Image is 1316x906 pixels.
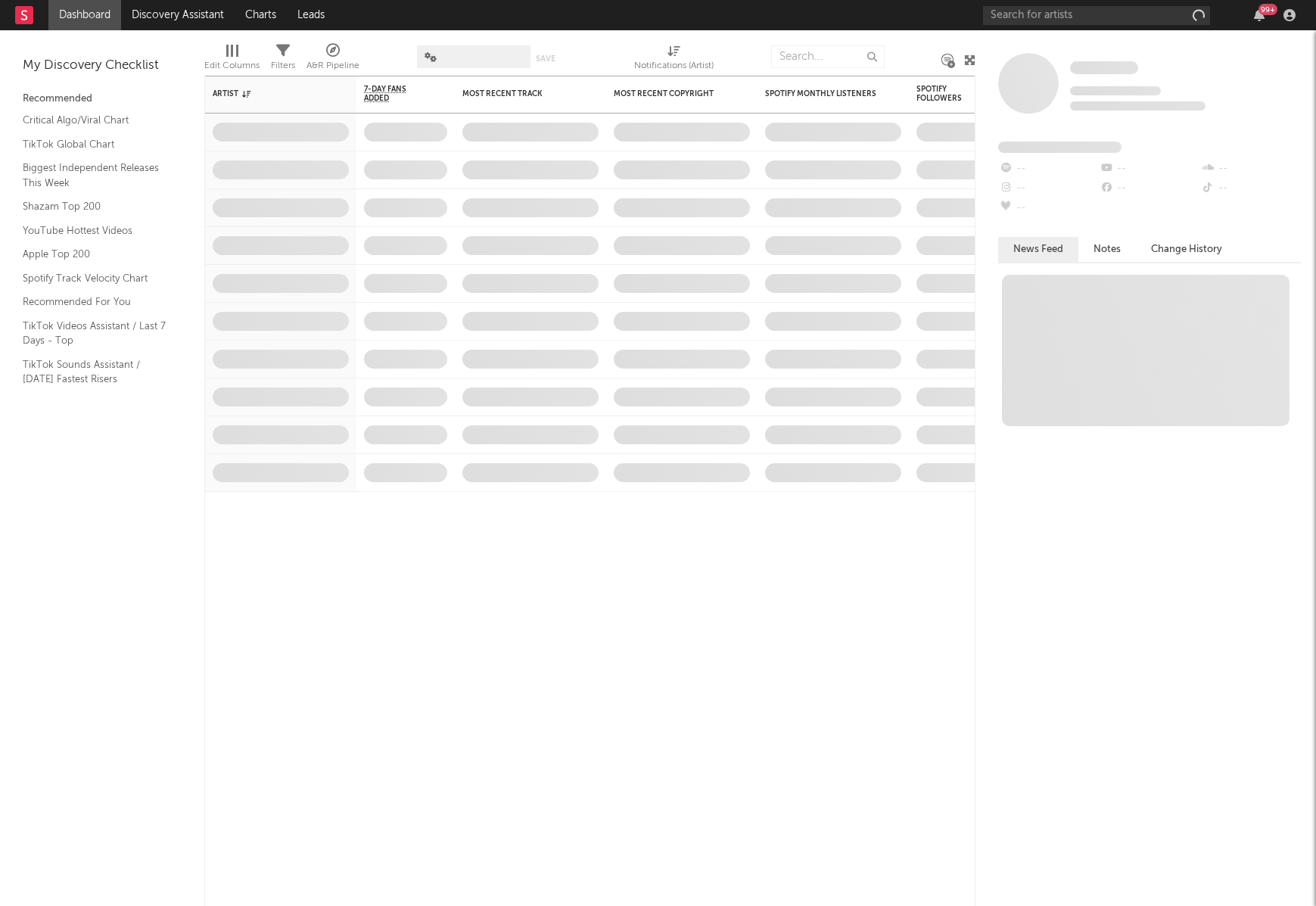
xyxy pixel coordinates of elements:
[983,6,1210,25] input: Search for artists
[1099,159,1199,179] div: --
[1200,159,1301,179] div: --
[1136,237,1237,262] button: Change History
[1254,9,1265,21] button: 99+
[23,112,166,129] a: Critical Algo/Viral Chart
[1200,179,1301,198] div: --
[1099,179,1199,198] div: --
[634,38,714,82] div: Notifications (Artist)
[536,54,555,63] button: Save
[23,136,166,153] a: TikTok Global Chart
[306,38,359,82] div: A&R Pipeline
[23,246,166,263] a: Apple Top 200
[916,85,969,103] div: Spotify Followers
[23,198,166,215] a: Shazam Top 200
[998,179,1099,198] div: --
[998,198,1099,218] div: --
[364,85,425,103] span: 7-Day Fans Added
[23,270,166,287] a: Spotify Track Velocity Chart
[462,89,576,98] div: Most Recent Track
[23,318,166,349] a: TikTok Videos Assistant / Last 7 Days - Top
[1078,237,1136,262] button: Notes
[998,237,1078,262] button: News Feed
[204,38,260,82] div: Edit Columns
[23,90,182,108] div: Recommended
[1070,101,1206,111] span: 0 fans last week
[614,89,727,98] div: Most Recent Copyright
[306,57,359,75] div: A&R Pipeline
[1258,4,1277,15] div: 99 +
[23,356,166,388] a: TikTok Sounds Assistant / [DATE] Fastest Risers
[634,57,714,75] div: Notifications (Artist)
[23,57,182,75] div: My Discovery Checklist
[998,142,1122,153] span: Fans Added by Platform
[1070,61,1138,76] a: Some Artist
[271,38,295,82] div: Filters
[213,89,326,98] div: Artist
[1070,86,1161,95] span: Tracking Since: [DATE]
[23,160,166,191] a: Biggest Independent Releases This Week
[271,57,295,75] div: Filters
[771,45,885,68] input: Search...
[1070,61,1138,74] span: Some Artist
[998,159,1099,179] div: --
[23,294,166,310] a: Recommended For You
[23,223,166,239] a: YouTube Hottest Videos
[765,89,879,98] div: Spotify Monthly Listeners
[204,57,260,75] div: Edit Columns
